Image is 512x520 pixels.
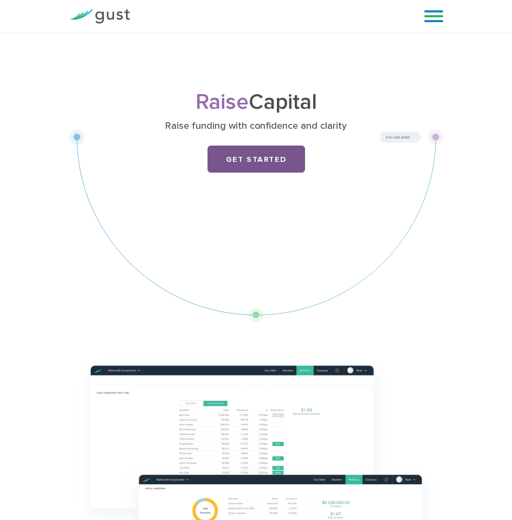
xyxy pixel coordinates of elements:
[125,93,387,112] h1: Capital
[208,146,305,173] a: Get Started
[196,89,249,115] span: Raise
[125,120,387,133] p: Raise funding with confidence and clarity
[69,9,130,24] img: Gust Logo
